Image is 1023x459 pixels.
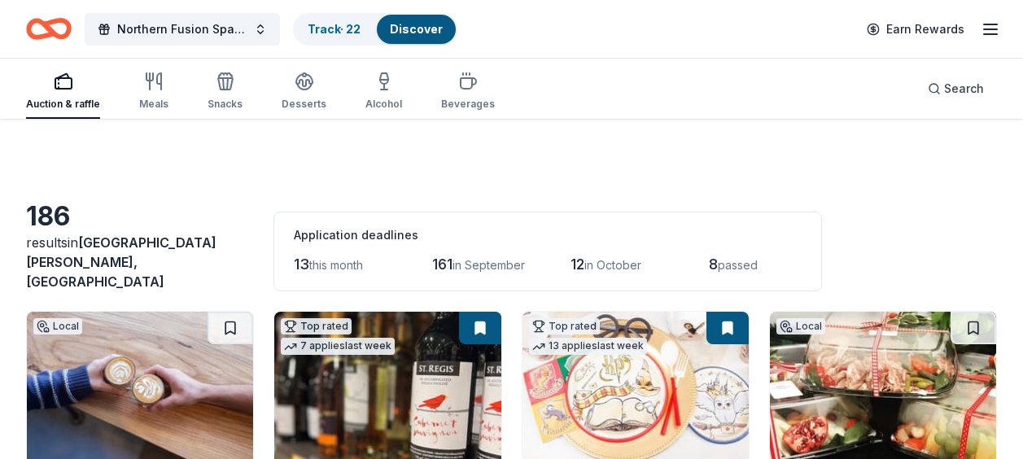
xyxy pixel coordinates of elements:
span: Search [944,79,984,98]
div: 13 applies last week [529,338,647,355]
button: Auction & raffle [26,65,100,119]
button: Meals [139,65,168,119]
button: Track· 22Discover [293,13,457,46]
span: in [26,234,216,290]
button: Northern Fusion Spaghetti Fundraiser [85,13,280,46]
span: [GEOGRAPHIC_DATA][PERSON_NAME], [GEOGRAPHIC_DATA] [26,234,216,290]
div: Desserts [282,98,326,111]
div: Application deadlines [294,225,802,245]
button: Desserts [282,65,326,119]
span: 8 [709,256,718,273]
button: Alcohol [365,65,402,119]
span: in October [584,258,641,272]
div: Beverages [441,98,495,111]
div: 7 applies last week [281,338,395,355]
div: Alcohol [365,98,402,111]
span: 13 [294,256,309,273]
div: 186 [26,200,254,233]
a: Discover [390,22,443,36]
a: Track· 22 [308,22,361,36]
button: Snacks [208,65,243,119]
div: results [26,233,254,291]
span: 12 [571,256,584,273]
div: Meals [139,98,168,111]
div: Top rated [281,318,352,334]
span: in September [452,258,525,272]
a: Earn Rewards [857,15,974,44]
span: this month [309,258,363,272]
div: Top rated [529,318,600,334]
span: 161 [432,256,452,273]
span: Northern Fusion Spaghetti Fundraiser [117,20,247,39]
div: Auction & raffle [26,98,100,111]
button: Beverages [441,65,495,119]
button: Search [915,72,997,105]
a: Home [26,10,72,48]
span: passed [718,258,758,272]
div: Snacks [208,98,243,111]
div: Local [776,318,825,334]
div: Local [33,318,82,334]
